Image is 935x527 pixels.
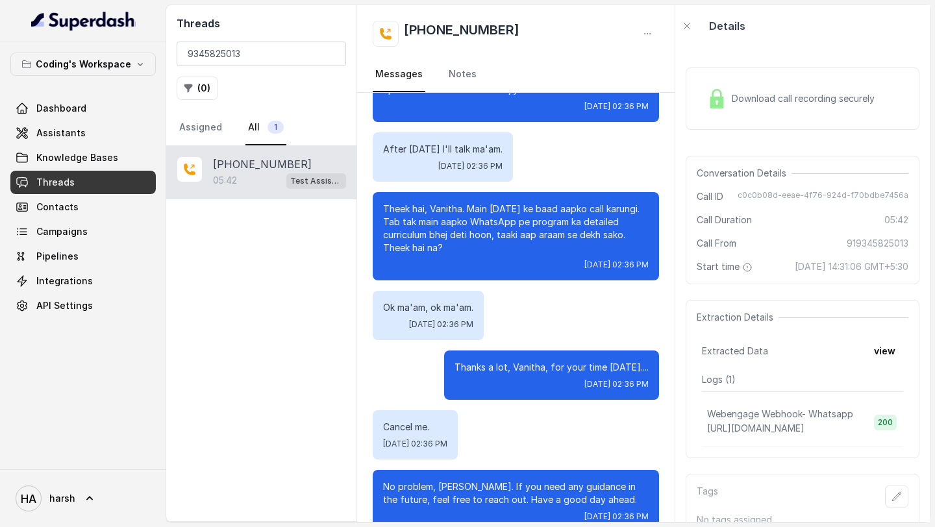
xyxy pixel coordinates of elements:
span: Call ID [697,190,723,203]
p: After [DATE] I'll talk ma'am. [383,143,503,156]
span: harsh [49,492,75,505]
span: 1 [268,121,284,134]
a: Assigned [177,110,225,145]
a: All1 [245,110,286,145]
span: Dashboard [36,102,86,115]
span: [DATE] 02:36 PM [584,101,649,112]
a: API Settings [10,294,156,317]
p: Cancel me. [383,421,447,434]
span: Assistants [36,127,86,140]
p: Tags [697,485,718,508]
span: Start time [697,260,755,273]
span: [URL][DOMAIN_NAME] [707,423,804,434]
a: harsh [10,480,156,517]
h2: Threads [177,16,346,31]
p: Webengage Webhook- Whatsapp [707,408,853,421]
span: [DATE] 02:36 PM [584,511,649,522]
span: Threads [36,176,75,189]
span: Pipelines [36,250,79,263]
span: API Settings [36,299,93,312]
a: Pipelines [10,245,156,268]
button: (0) [177,77,218,100]
p: Details [709,18,745,34]
span: 05:42 [884,214,908,227]
img: Lock Icon [707,89,727,108]
p: Theek hai, Vanitha. Main [DATE] ke baad aapko call karungi. Tab tak main aapko WhatsApp pe progra... [383,202,649,254]
input: Search by Call ID or Phone Number [177,42,346,66]
a: Assistants [10,121,156,145]
span: [DATE] 02:36 PM [409,319,473,330]
span: [DATE] 02:36 PM [584,379,649,389]
a: Dashboard [10,97,156,120]
span: Extracted Data [702,345,768,358]
a: Contacts [10,195,156,219]
span: 919345825013 [847,237,908,250]
span: Call Duration [697,214,752,227]
span: c0c0b08d-eeae-4f76-924d-f70bdbe7456a [738,190,908,203]
p: Test Assistant- 2 [290,175,342,188]
a: Notes [446,57,479,92]
button: view [866,339,903,363]
span: Contacts [36,201,79,214]
nav: Tabs [177,110,346,145]
p: Logs ( 1 ) [702,373,903,386]
p: No problem, [PERSON_NAME]. If you need any guidance in the future, feel free to reach out. Have a... [383,480,649,506]
span: 200 [874,415,897,430]
span: Extraction Details [697,311,779,324]
button: Coding's Workspace [10,53,156,76]
span: Download call recording securely [732,92,880,105]
span: [DATE] 02:36 PM [383,439,447,449]
a: Integrations [10,269,156,293]
p: No tags assigned [697,513,908,526]
span: [DATE] 02:36 PM [438,161,503,171]
span: Campaigns [36,225,88,238]
span: [DATE] 02:36 PM [584,260,649,270]
a: Threads [10,171,156,194]
a: Messages [373,57,425,92]
a: Knowledge Bases [10,146,156,169]
span: Integrations [36,275,93,288]
span: Call From [697,237,736,250]
nav: Tabs [373,57,659,92]
p: Ok ma'am, ok ma'am. [383,301,473,314]
span: Conversation Details [697,167,792,180]
p: Thanks a lot, Vanitha, for your time [DATE].... [455,361,649,374]
h2: [PHONE_NUMBER] [404,21,519,47]
p: [PHONE_NUMBER] [213,156,312,172]
text: HA [21,492,36,506]
span: Knowledge Bases [36,151,118,164]
p: Coding's Workspace [36,56,131,72]
img: light.svg [31,10,136,31]
span: [DATE] 14:31:06 GMT+5:30 [795,260,908,273]
p: 05:42 [213,174,237,187]
a: Campaigns [10,220,156,243]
